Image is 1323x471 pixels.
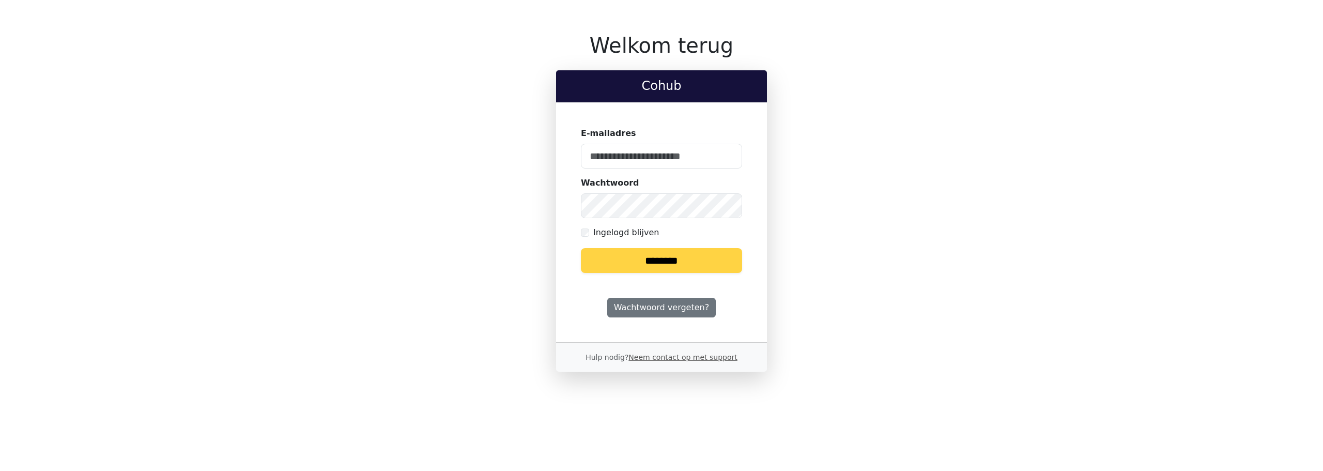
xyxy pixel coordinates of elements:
label: Wachtwoord [581,177,639,189]
h1: Welkom terug [556,33,767,58]
label: Ingelogd blijven [593,226,659,239]
h2: Cohub [564,79,759,94]
label: E-mailadres [581,127,636,140]
a: Wachtwoord vergeten? [607,298,716,317]
a: Neem contact op met support [628,353,737,361]
small: Hulp nodig? [586,353,737,361]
